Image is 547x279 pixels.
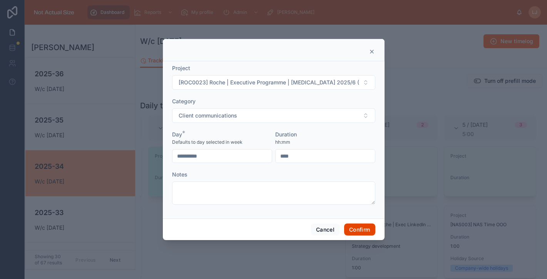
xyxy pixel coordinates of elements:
[172,98,196,104] span: Category
[275,131,297,138] span: Duration
[311,224,340,236] button: Cancel
[344,224,375,236] button: Confirm
[172,75,375,90] button: Select Button
[179,112,237,119] span: Client communications
[172,131,182,138] span: Day
[172,108,375,123] button: Select Button
[179,79,360,86] span: [ROC0023] Roche | Executive Programme | [MEDICAL_DATA] 2025/6 (Core Execs)
[275,139,290,145] span: hh:mm
[172,65,190,71] span: Project
[172,139,243,145] span: Defaults to day selected in week
[172,171,187,178] span: Notes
